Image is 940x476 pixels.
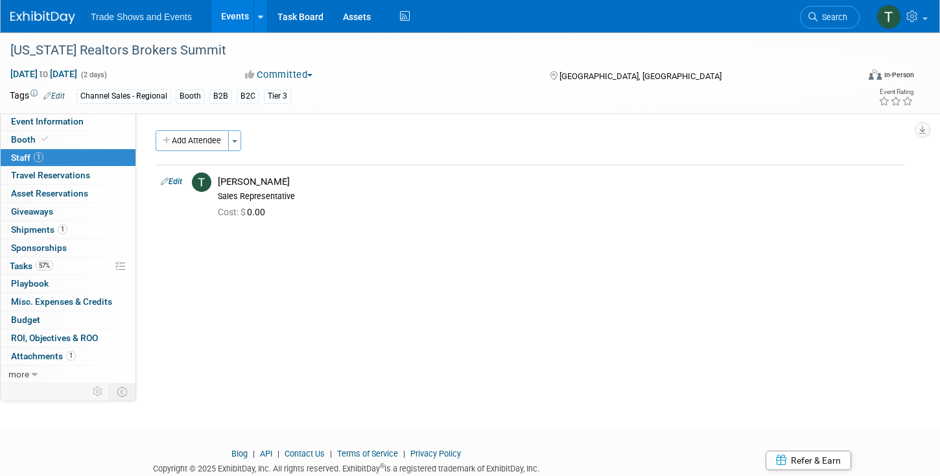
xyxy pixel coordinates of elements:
a: Edit [43,91,65,101]
span: Event Information [11,116,84,126]
span: Search [817,12,847,22]
span: Asset Reservations [11,188,88,198]
div: Event Rating [878,89,913,95]
span: Trade Shows and Events [91,12,192,22]
a: Attachments1 [1,348,135,365]
button: Add Attendee [156,130,229,151]
span: Giveaways [11,206,53,217]
div: B2B [209,89,232,103]
div: Channel Sales - Regional [76,89,171,103]
span: Staff [11,152,43,163]
span: Attachments [11,351,76,361]
span: 1 [66,351,76,361]
img: ExhibitDay [10,11,75,24]
a: Event Information [1,113,135,130]
a: ROI, Objectives & ROO [1,329,135,347]
a: Contact Us [285,449,325,458]
span: Tasks [10,261,53,271]
div: In-Person [884,70,914,80]
div: Tier 3 [264,89,291,103]
img: Tiff Wagner [876,5,901,29]
span: [DATE] [DATE] [10,68,78,80]
span: to [38,69,50,79]
img: T.jpg [192,173,211,192]
img: Format-Inperson.png [869,69,882,80]
a: Staff1 [1,149,135,167]
span: | [400,449,408,458]
a: Shipments1 [1,221,135,239]
div: [PERSON_NAME] [218,176,899,188]
sup: ® [380,462,384,470]
span: [GEOGRAPHIC_DATA], [GEOGRAPHIC_DATA] [559,71,722,81]
td: Toggle Event Tabs [110,383,136,400]
div: Sales Representative [218,191,899,202]
div: Booth [176,89,205,103]
span: 0.00 [218,207,270,217]
span: | [250,449,258,458]
i: Booth reservation complete [41,136,48,143]
span: Misc. Expenses & Credits [11,296,112,307]
a: Playbook [1,275,135,292]
span: Playbook [11,278,49,289]
a: Edit [161,177,182,186]
div: Copyright © 2025 ExhibitDay, Inc. All rights reserved. ExhibitDay is a registered trademark of Ex... [10,460,683,475]
div: Event Format [780,67,915,87]
a: Blog [231,449,248,458]
span: 57% [36,261,53,270]
a: Booth [1,131,135,149]
span: more [8,369,29,379]
span: ROI, Objectives & ROO [11,333,98,343]
a: Privacy Policy [410,449,461,458]
a: Search [800,6,860,29]
td: Tags [10,89,65,104]
span: Shipments [11,224,67,235]
span: (2 days) [80,71,107,79]
div: B2C [237,89,259,103]
span: Booth [11,134,51,145]
a: more [1,366,135,383]
a: Sponsorships [1,239,135,257]
span: | [327,449,335,458]
a: Tasks57% [1,257,135,275]
a: Refer & Earn [766,451,851,470]
span: 1 [34,152,43,162]
a: Misc. Expenses & Credits [1,293,135,311]
a: Asset Reservations [1,185,135,202]
button: Committed [241,68,318,82]
span: Cost: $ [218,207,247,217]
span: 1 [58,224,67,234]
a: Budget [1,311,135,329]
a: Travel Reservations [1,167,135,184]
span: Budget [11,315,40,325]
span: Sponsorships [11,243,67,253]
td: Personalize Event Tab Strip [87,383,110,400]
div: [US_STATE] Realtors Brokers Summit [6,39,837,62]
span: | [274,449,283,458]
a: Terms of Service [337,449,398,458]
a: API [260,449,272,458]
a: Giveaways [1,203,135,220]
span: Travel Reservations [11,170,90,180]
